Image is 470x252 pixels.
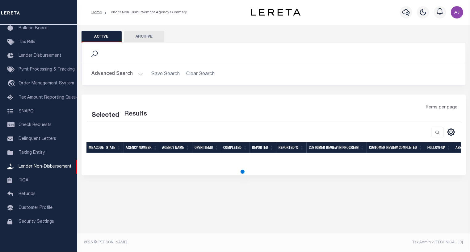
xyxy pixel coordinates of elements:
i: travel_explore [7,80,17,88]
th: Customer Review Completed [367,142,425,153]
span: Taxing Entity [19,151,45,155]
span: TIQA [19,178,28,182]
span: Lender Non-Disbursement [19,165,72,169]
span: Delinquent Letters [19,137,56,141]
div: Tax Admin v.[TECHNICAL_ID] [278,240,463,245]
th: Reported [250,142,276,153]
th: Follow-up [425,142,453,153]
span: Lender Disbursement [19,54,61,58]
button: Advanced Search [92,68,143,80]
span: Tax Amount Reporting Queue [19,96,79,100]
div: 2025 © [PERSON_NAME]. [80,240,274,245]
span: Security Settings [19,220,54,224]
span: Customer Profile [19,206,52,210]
div: Selected [92,111,120,120]
th: Completed [221,142,250,153]
a: Home [91,10,102,14]
button: Active [82,31,122,43]
li: Lender Non-Disbursement Agency Summary [102,10,187,15]
span: Bulletin Board [19,26,48,30]
span: SNAPQ [19,109,34,113]
button: Archive [124,31,164,43]
span: Order Management System [19,81,74,86]
span: Tax Bills [19,40,35,44]
th: Agency Name [160,142,192,153]
img: svg+xml;base64,PHN2ZyB4bWxucz0iaHR0cDovL3d3dy53My5vcmcvMjAwMC9zdmciIHBvaW50ZXItZXZlbnRzPSJub25lIi... [451,6,463,18]
th: State [104,142,124,153]
th: MBACode [86,142,104,153]
th: Reported % [276,142,307,153]
span: Pymt Processing & Tracking [19,67,75,72]
span: Refunds [19,192,36,196]
th: Open Items [192,142,221,153]
img: logo-dark.svg [251,9,300,16]
label: Results [124,109,147,119]
th: Customer Review In Progress [307,142,367,153]
th: Agency Number [124,142,160,153]
span: Check Requests [19,123,52,127]
span: Items per page [426,104,458,111]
